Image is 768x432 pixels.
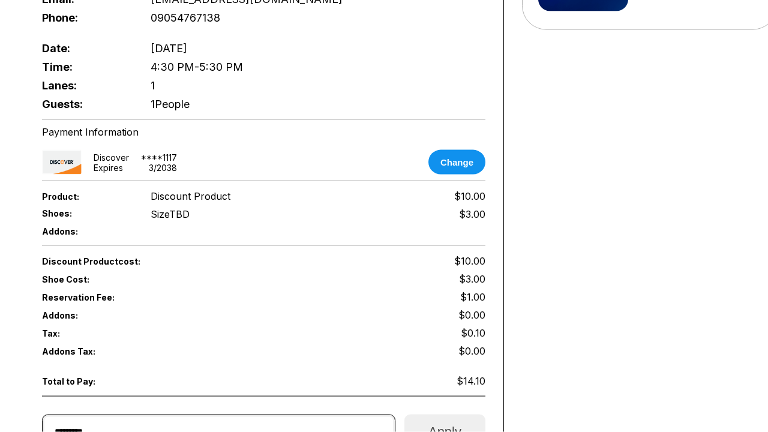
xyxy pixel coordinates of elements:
[42,226,131,236] span: Addons:
[459,208,485,220] div: $3.00
[428,150,485,175] button: Change
[42,191,131,202] span: Product:
[42,328,131,338] span: Tax:
[42,208,131,218] span: Shoes:
[458,345,485,357] span: $0.00
[94,163,123,173] div: Expires
[461,327,485,339] span: $0.10
[42,256,264,266] span: Discount Product cost:
[151,42,187,55] span: [DATE]
[151,98,190,110] span: 1 People
[151,79,155,92] span: 1
[42,274,131,284] span: Shoe Cost:
[42,310,131,320] span: Addons:
[42,126,485,138] div: Payment Information
[42,11,131,24] span: Phone:
[42,42,131,55] span: Date:
[42,346,131,356] span: Addons Tax:
[42,150,82,175] img: card
[94,152,129,163] div: discover
[149,163,177,173] div: 3 / 2038
[459,273,485,285] span: $3.00
[42,376,131,386] span: Total to Pay:
[42,98,131,110] span: Guests:
[458,309,485,321] span: $0.00
[454,190,485,202] span: $10.00
[151,190,230,202] span: Discount Product
[151,11,220,24] span: 09054767138
[457,375,485,387] span: $14.10
[151,208,190,220] div: Size TBD
[42,79,131,92] span: Lanes:
[42,61,131,73] span: Time:
[460,291,485,303] span: $1.00
[454,255,485,267] span: $10.00
[42,292,264,302] span: Reservation Fee:
[151,61,243,73] span: 4:30 PM - 5:30 PM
